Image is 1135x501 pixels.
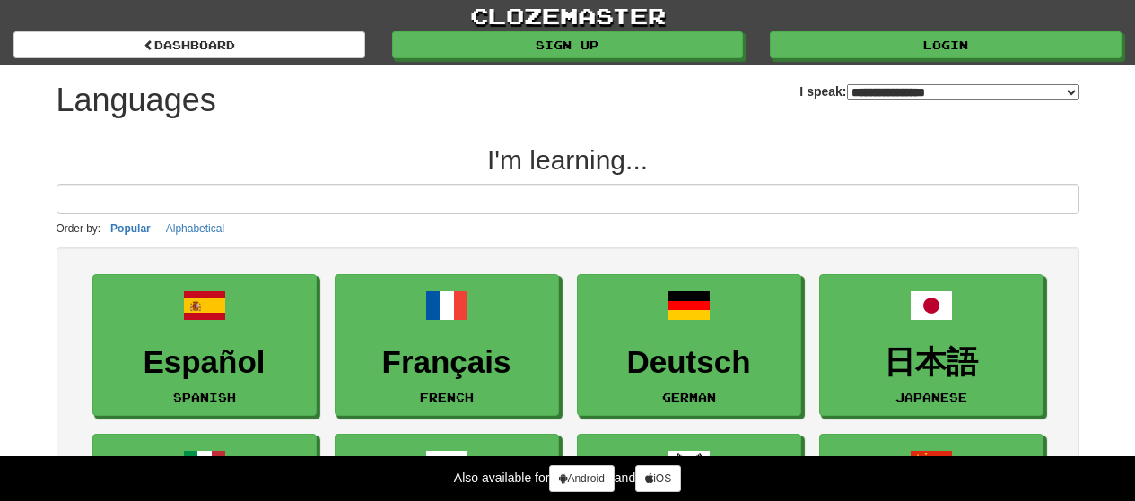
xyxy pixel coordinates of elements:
[161,219,230,238] button: Alphabetical
[57,222,101,235] small: Order by:
[13,31,365,58] a: dashboard
[345,345,549,380] h3: Français
[587,345,791,380] h3: Deutsch
[335,274,559,417] a: FrançaisFrench
[57,145,1079,175] h2: I'm learning...
[392,31,744,58] a: Sign up
[105,219,156,238] button: Popular
[819,274,1043,417] a: 日本語Japanese
[549,465,614,492] a: Android
[662,391,716,403] small: German
[577,274,801,417] a: DeutschGerman
[420,391,474,403] small: French
[57,82,216,118] h1: Languages
[92,274,317,417] a: EspañolSpanish
[635,465,681,492] a: iOS
[847,84,1079,100] select: I speak:
[173,391,236,403] small: Spanish
[102,345,307,380] h3: Español
[895,391,967,403] small: Japanese
[829,345,1034,380] h3: 日本語
[770,31,1122,58] a: Login
[799,82,1078,100] label: I speak:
